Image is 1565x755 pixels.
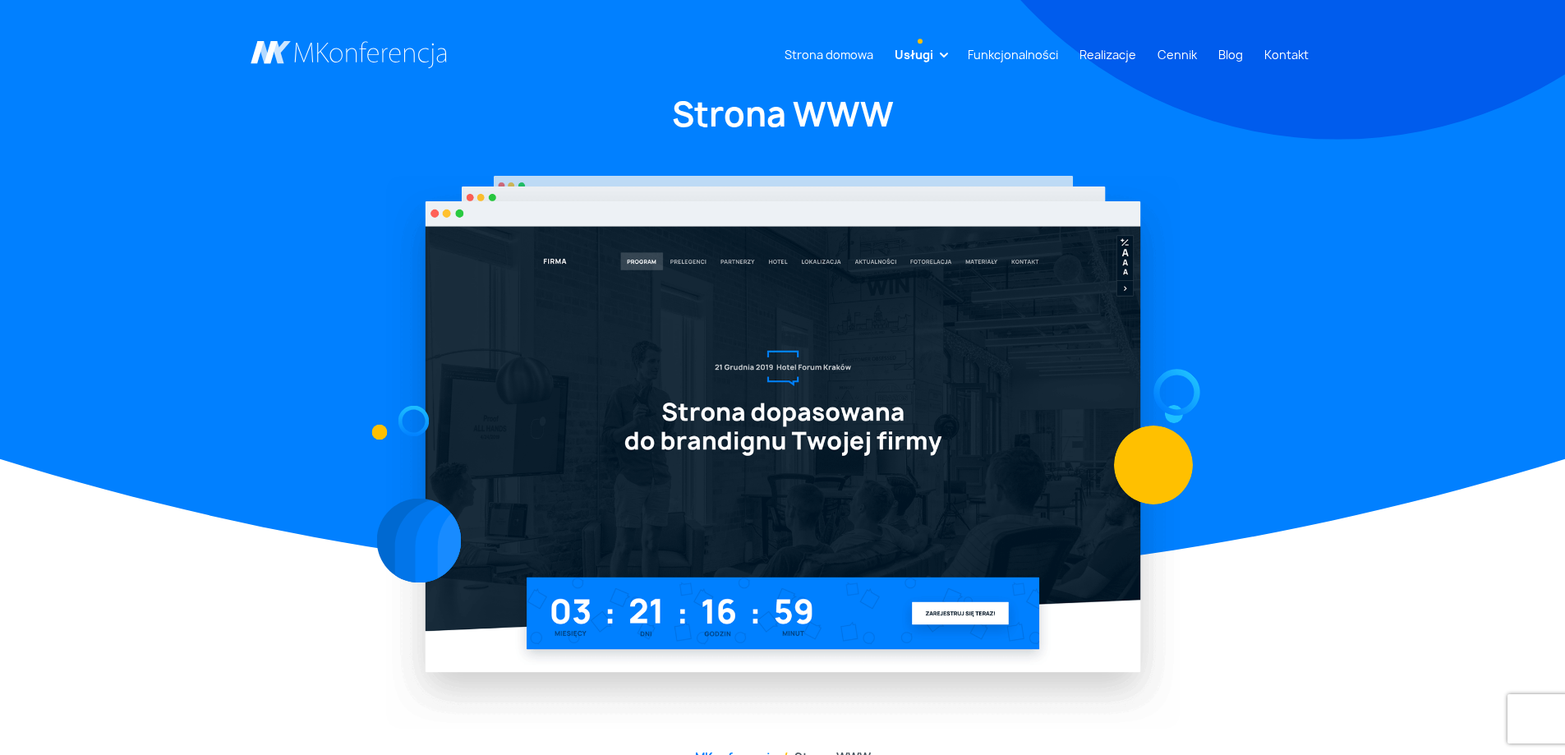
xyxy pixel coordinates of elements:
[1258,39,1315,70] a: Kontakt
[1073,39,1143,70] a: Realizacje
[1164,405,1182,423] img: Graficzny element strony
[1114,426,1193,504] img: Graficzny element strony
[778,39,880,70] a: Strona domowa
[386,176,1180,729] img: Strona WWW
[1144,360,1209,426] img: Graficzny element strony
[251,92,1315,136] h1: Strona WWW
[376,499,461,583] img: Graficzny element strony
[1212,39,1250,70] a: Blog
[398,406,429,437] img: Graficzny element strony
[888,39,940,70] a: Usługi
[371,424,387,440] img: Graficzny element strony
[1151,39,1204,70] a: Cennik
[961,39,1065,70] a: Funkcjonalności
